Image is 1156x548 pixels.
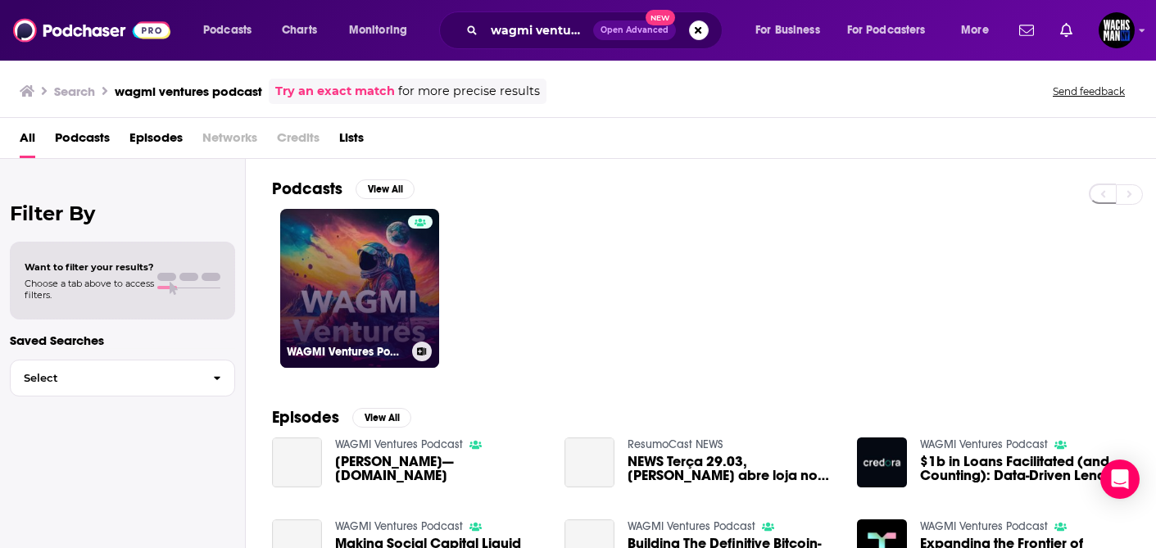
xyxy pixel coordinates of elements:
[272,407,411,428] a: EpisodesView All
[129,125,183,158] a: Episodes
[25,278,154,301] span: Choose a tab above to access filters.
[593,20,676,40] button: Open AdvancedNew
[277,125,320,158] span: Credits
[335,519,463,533] a: WAGMI Ventures Podcast
[847,19,926,42] span: For Podcasters
[961,19,989,42] span: More
[339,125,364,158] a: Lists
[1013,16,1040,44] a: Show notifications dropdown
[950,17,1009,43] button: open menu
[1099,12,1135,48] span: Logged in as WachsmanNY
[272,179,415,199] a: PodcastsView All
[13,15,170,46] img: Podchaser - Follow, Share and Rate Podcasts
[1048,84,1130,98] button: Send feedback
[271,17,327,43] a: Charts
[192,17,273,43] button: open menu
[54,84,95,99] h3: Search
[836,17,950,43] button: open menu
[282,19,317,42] span: Charts
[1099,12,1135,48] button: Show profile menu
[628,455,837,482] span: NEWS Terça 29.03, [PERSON_NAME] abre loja no metaverso em parceria com o artista digital Wagmi-San
[272,407,339,428] h2: Episodes
[628,455,837,482] a: NEWS Terça 29.03, Gucci abre loja no metaverso em parceria com o artista digital Wagmi-San
[564,437,614,487] a: NEWS Terça 29.03, Gucci abre loja no metaverso em parceria com o artista digital Wagmi-San
[55,125,110,158] a: Podcasts
[755,19,820,42] span: For Business
[628,519,755,533] a: WAGMI Ventures Podcast
[280,209,439,368] a: WAGMI Ventures Podcast
[398,82,540,101] span: for more precise results
[920,455,1130,482] a: $1b in Loans Facilitated (and Counting): Data-Driven Lending with Darshan Vaidya (Credora)
[203,19,252,42] span: Podcasts
[1099,12,1135,48] img: User Profile
[1100,460,1140,499] div: Open Intercom Messenger
[349,19,407,42] span: Monitoring
[287,345,406,359] h3: WAGMI Ventures Podcast
[115,84,262,99] h3: wagmi ventures podcast
[1054,16,1079,44] a: Show notifications dropdown
[11,373,200,383] span: Select
[857,437,907,487] img: $1b in Loans Facilitated (and Counting): Data-Driven Lending with Darshan Vaidya (Credora)
[744,17,841,43] button: open menu
[335,455,545,482] a: Christoph Jentzsch—corpus.ventures
[484,17,593,43] input: Search podcasts, credits, & more...
[275,82,395,101] a: Try an exact match
[628,437,723,451] a: ResumoCast NEWS
[601,26,669,34] span: Open Advanced
[356,179,415,199] button: View All
[335,437,463,451] a: WAGMI Ventures Podcast
[10,360,235,396] button: Select
[272,179,342,199] h2: Podcasts
[920,519,1048,533] a: WAGMI Ventures Podcast
[646,10,675,25] span: New
[272,437,322,487] a: Christoph Jentzsch—corpus.ventures
[25,261,154,273] span: Want to filter your results?
[338,17,428,43] button: open menu
[920,455,1130,482] span: $1b in Loans Facilitated (and Counting): Data-Driven Lending with [PERSON_NAME] (Credora)
[352,408,411,428] button: View All
[202,125,257,158] span: Networks
[920,437,1048,451] a: WAGMI Ventures Podcast
[10,333,235,348] p: Saved Searches
[20,125,35,158] a: All
[335,455,545,482] span: [PERSON_NAME]—[DOMAIN_NAME]
[455,11,738,49] div: Search podcasts, credits, & more...
[10,202,235,225] h2: Filter By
